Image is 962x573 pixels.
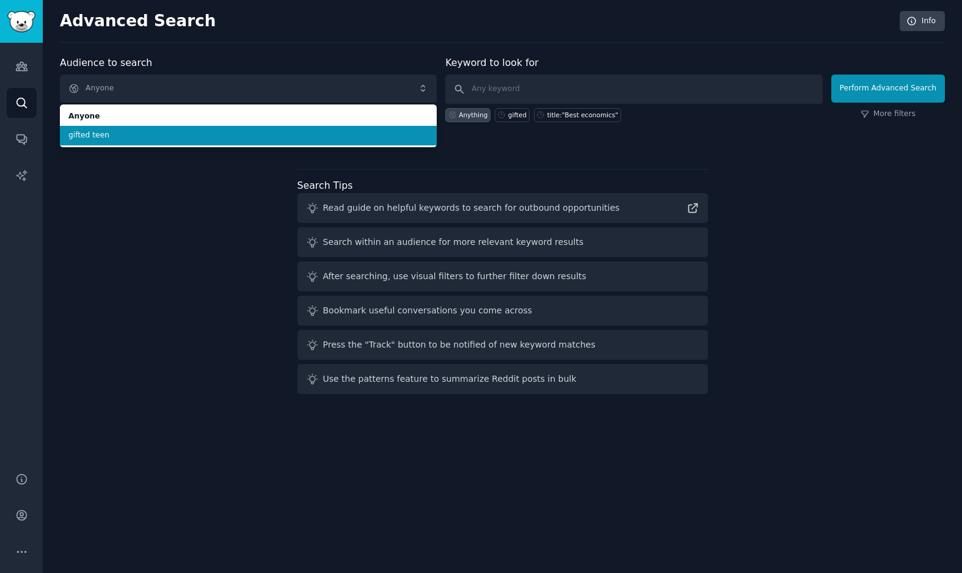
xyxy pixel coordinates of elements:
div: Read guide on helpful keywords to search for outbound opportunities [323,202,620,214]
label: Search Tips [297,180,353,191]
input: Any keyword [445,75,822,104]
div: title:"Best economics" [547,111,618,119]
span: Anyone [68,111,428,122]
div: Bookmark useful conversations you come across [323,304,533,317]
button: Perform Advanced Search [831,75,945,103]
button: Anyone [60,75,437,103]
label: Audience to search [60,57,152,68]
span: gifted teen [68,130,428,141]
div: Use the patterns feature to summarize Reddit posts in bulk [323,373,577,385]
div: gifted [508,111,527,119]
a: Info [900,11,945,32]
div: Search within an audience for more relevant keyword results [323,236,584,249]
div: Press the "Track" button to be notified of new keyword matches [323,338,596,351]
div: Anything [459,111,487,119]
h2: Advanced Search [60,12,893,31]
ul: Anyone [60,104,437,147]
img: GummySearch logo [7,11,35,32]
label: Keyword to look for [445,57,539,68]
div: After searching, use visual filters to further filter down results [323,270,586,283]
a: More filters [861,109,916,120]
